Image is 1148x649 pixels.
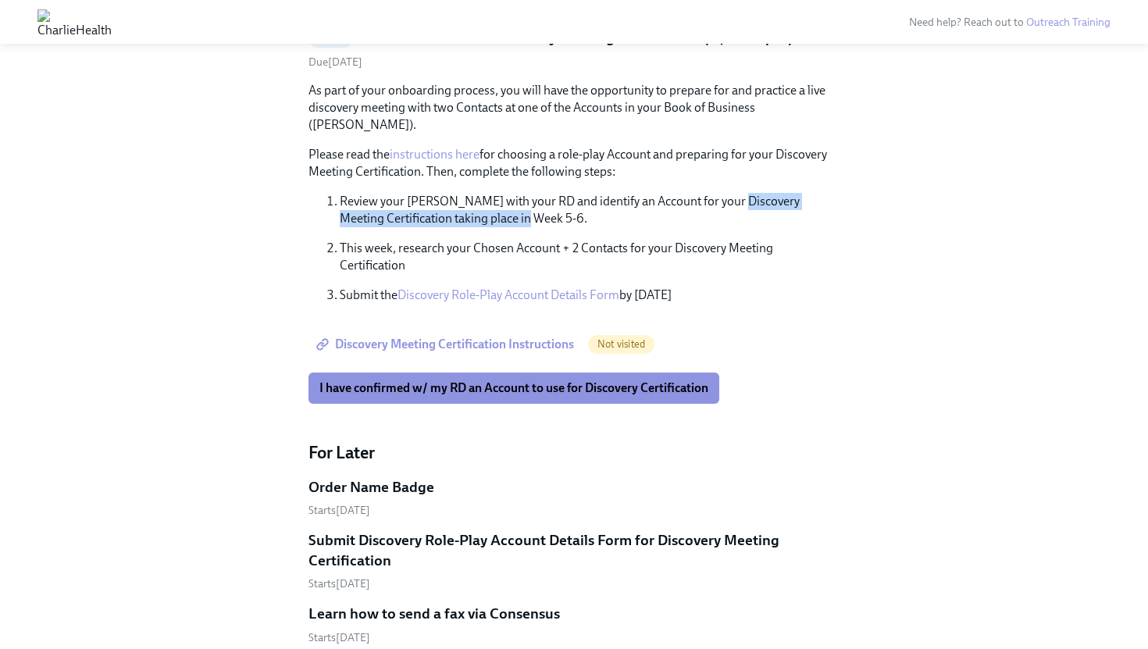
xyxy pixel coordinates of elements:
p: Review your [PERSON_NAME] with your RD and identify an Account for your Discovery Meeting Certifi... [340,193,840,227]
a: Outreach Training [1026,16,1111,29]
p: This week, research your Chosen Account + 2 Contacts for your Discovery Meeting Certification [340,240,840,274]
span: Thursday, August 14th 2025, 7:00 am [308,55,362,69]
p: As part of your onboarding process, you will have the opportunity to prepare for and practice a l... [308,82,840,134]
img: CharlieHealth [37,9,112,34]
a: Discovery Meeting Certification Instructions [308,329,585,360]
p: Please read the for choosing a role-play Account and preparing for your Discovery Meeting Certifi... [308,146,840,180]
span: Friday, August 15th 2025, 7:00 am [308,631,370,644]
a: Order Name BadgeStarts[DATE] [308,477,840,519]
span: Thursday, August 14th 2025, 7:00 am [308,577,370,590]
span: Wednesday, August 13th 2025, 7:00 am [308,504,370,517]
a: To DoChoose Account for Discovery Meeting Certification (w/ RD Input)Due[DATE] [308,28,840,70]
p: Submit the by [DATE] [340,287,840,304]
span: I have confirmed w/ my RD an Account to use for Discovery Certification [319,380,708,396]
span: Need help? Reach out to [909,16,1111,29]
button: I have confirmed w/ my RD an Account to use for Discovery Certification [308,373,719,404]
h5: Order Name Badge [308,477,434,497]
a: Learn how to send a fax via ConsensusStarts[DATE] [308,604,840,645]
h4: For Later [308,441,840,465]
span: Discovery Meeting Certification Instructions [319,337,574,352]
h5: Submit Discovery Role-Play Account Details Form for Discovery Meeting Certification [308,530,840,570]
a: Discovery Role-Play Account Details Form [398,287,619,302]
span: Not visited [588,338,654,350]
h5: Learn how to send a fax via Consensus [308,604,560,624]
a: instructions here [390,147,480,162]
a: Submit Discovery Role-Play Account Details Form for Discovery Meeting CertificationStarts[DATE] [308,530,840,591]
